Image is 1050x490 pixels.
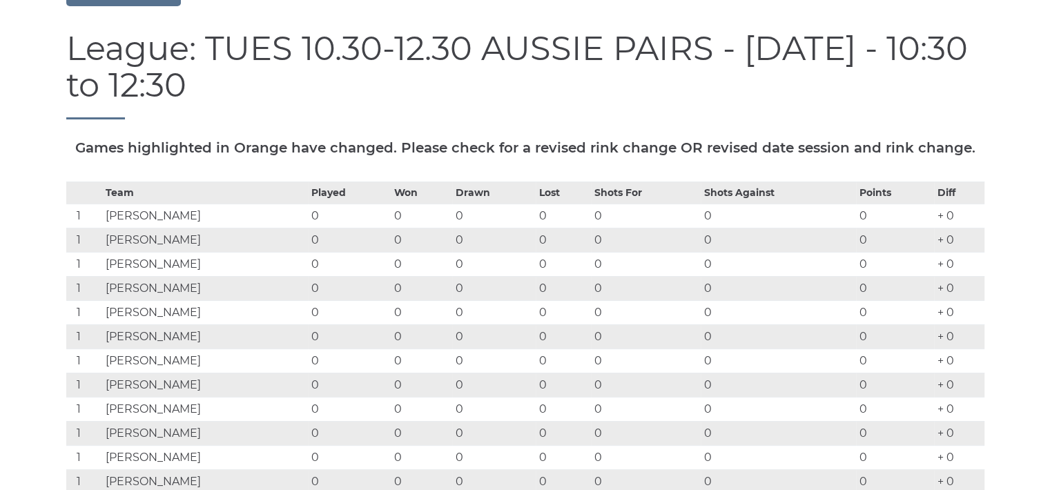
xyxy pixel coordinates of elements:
td: 0 [308,276,391,300]
td: 0 [856,204,934,228]
th: Points [856,182,934,204]
h5: Games highlighted in Orange have changed. Please check for a revised rink change OR revised date ... [66,140,984,155]
th: Diff [934,182,984,204]
td: + 0 [934,204,984,228]
td: 0 [536,349,591,373]
td: 0 [701,300,856,324]
td: 0 [536,397,591,421]
td: 0 [856,276,934,300]
td: 0 [536,228,591,252]
td: 0 [591,252,701,276]
td: 1 [66,324,102,349]
td: 0 [591,397,701,421]
td: 0 [856,373,934,397]
td: 0 [452,373,536,397]
td: 1 [66,421,102,445]
td: 1 [66,276,102,300]
td: [PERSON_NAME] [102,204,308,228]
td: 0 [391,349,452,373]
td: 1 [66,349,102,373]
td: 0 [856,421,934,445]
td: 0 [452,349,536,373]
td: + 0 [934,421,984,445]
td: 0 [701,397,856,421]
th: Team [102,182,308,204]
td: 0 [308,252,391,276]
td: [PERSON_NAME] [102,324,308,349]
td: 0 [308,300,391,324]
td: 0 [591,324,701,349]
td: 0 [308,228,391,252]
td: 0 [452,421,536,445]
td: 0 [701,373,856,397]
td: 1 [66,445,102,469]
td: 0 [856,349,934,373]
th: Lost [536,182,591,204]
td: 0 [536,276,591,300]
td: [PERSON_NAME] [102,373,308,397]
td: 1 [66,373,102,397]
td: 0 [591,445,701,469]
td: 0 [591,300,701,324]
th: Drawn [452,182,536,204]
td: 0 [856,228,934,252]
td: 0 [452,445,536,469]
td: + 0 [934,324,984,349]
td: 0 [308,397,391,421]
td: 0 [701,324,856,349]
th: Shots Against [701,182,856,204]
td: 0 [701,252,856,276]
td: + 0 [934,397,984,421]
td: + 0 [934,445,984,469]
td: 1 [66,228,102,252]
td: 0 [591,421,701,445]
td: [PERSON_NAME] [102,445,308,469]
th: Played [308,182,391,204]
td: 0 [591,228,701,252]
td: [PERSON_NAME] [102,252,308,276]
td: + 0 [934,276,984,300]
td: 0 [856,397,934,421]
td: 0 [701,228,856,252]
td: 0 [856,445,934,469]
td: 0 [452,228,536,252]
td: 0 [308,324,391,349]
td: [PERSON_NAME] [102,349,308,373]
th: Won [391,182,452,204]
td: 0 [701,276,856,300]
td: + 0 [934,373,984,397]
td: 0 [308,204,391,228]
td: 0 [391,204,452,228]
td: 0 [391,397,452,421]
h1: League: TUES 10.30-12.30 AUSSIE PAIRS - [DATE] - 10:30 to 12:30 [66,30,984,119]
td: 1 [66,252,102,276]
td: + 0 [934,228,984,252]
td: 1 [66,300,102,324]
td: 0 [856,324,934,349]
td: 0 [452,397,536,421]
td: 0 [391,228,452,252]
td: 0 [391,445,452,469]
td: 0 [391,276,452,300]
td: 0 [536,373,591,397]
td: 0 [391,324,452,349]
td: 0 [536,252,591,276]
td: 0 [452,324,536,349]
td: 0 [452,204,536,228]
td: 1 [66,397,102,421]
td: [PERSON_NAME] [102,421,308,445]
td: [PERSON_NAME] [102,276,308,300]
th: Shots For [591,182,701,204]
td: 0 [591,276,701,300]
td: 0 [308,445,391,469]
td: 0 [536,204,591,228]
td: 0 [536,324,591,349]
td: [PERSON_NAME] [102,397,308,421]
td: 0 [701,204,856,228]
td: 0 [452,300,536,324]
td: 0 [591,373,701,397]
td: 0 [701,445,856,469]
td: 0 [536,421,591,445]
td: 0 [452,252,536,276]
td: 0 [391,300,452,324]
